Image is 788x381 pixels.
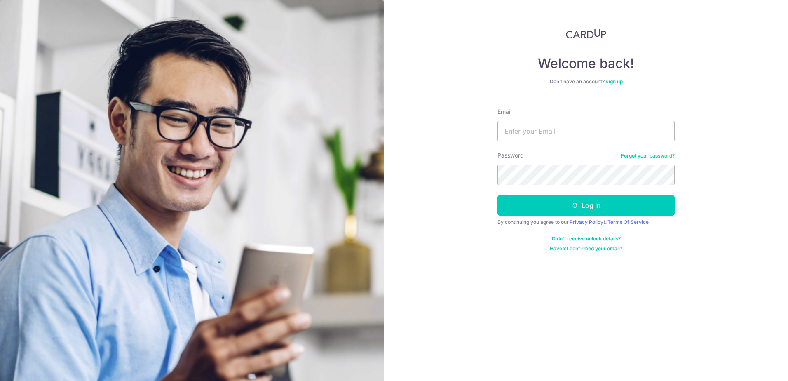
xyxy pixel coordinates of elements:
a: Haven't confirmed your email? [550,245,622,252]
label: Email [497,108,511,116]
button: Log in [497,195,675,216]
input: Enter your Email [497,121,675,141]
div: By continuing you agree to our & [497,219,675,226]
a: Forgot your password? [621,153,675,159]
a: Didn't receive unlock details? [552,235,621,242]
label: Password [497,151,524,160]
img: CardUp Logo [566,29,606,39]
a: Privacy Policy [570,219,603,225]
div: Don’t have an account? [497,78,675,85]
h4: Welcome back! [497,55,675,72]
a: Terms Of Service [607,219,649,225]
a: Sign up [605,78,623,85]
